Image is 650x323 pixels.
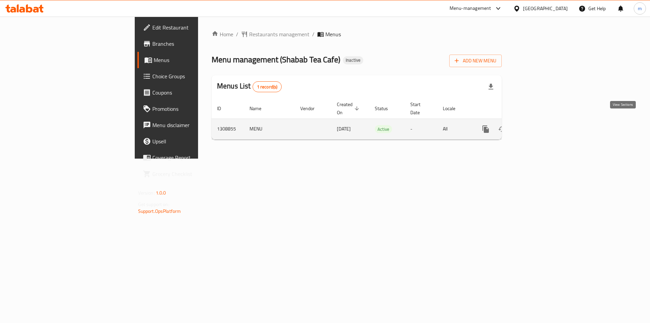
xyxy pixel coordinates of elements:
[443,104,464,113] span: Locale
[375,104,397,113] span: Status
[405,119,437,139] td: -
[244,119,295,139] td: MENU
[156,188,166,197] span: 1.0.0
[523,5,568,12] div: [GEOGRAPHIC_DATA]
[375,125,392,133] span: Active
[152,40,238,48] span: Branches
[137,84,243,101] a: Coupons
[241,30,309,38] a: Restaurants management
[137,117,243,133] a: Menu disclaimer
[137,68,243,84] a: Choice Groups
[152,121,238,129] span: Menu disclaimer
[249,30,309,38] span: Restaurants management
[137,149,243,166] a: Coverage Report
[152,105,238,113] span: Promotions
[472,98,548,119] th: Actions
[212,30,502,38] nav: breadcrumb
[300,104,323,113] span: Vendor
[138,188,155,197] span: Version:
[343,56,363,64] div: Inactive
[337,124,351,133] span: [DATE]
[138,207,181,216] a: Support.OpsPlatform
[212,98,548,140] table: enhanced table
[154,56,238,64] span: Menus
[138,200,169,209] span: Get support on:
[152,137,238,145] span: Upsell
[250,104,270,113] span: Name
[478,121,494,137] button: more
[137,166,243,182] a: Grocery Checklist
[152,154,238,162] span: Coverage Report
[152,72,238,80] span: Choice Groups
[217,104,230,113] span: ID
[212,52,340,67] span: Menu management ( Shabab Tea Cafe )
[137,36,243,52] a: Branches
[152,88,238,97] span: Coupons
[137,19,243,36] a: Edit Restaurant
[253,81,282,92] div: Total records count
[449,55,502,67] button: Add New Menu
[437,119,472,139] td: All
[312,30,315,38] li: /
[137,101,243,117] a: Promotions
[137,133,243,149] a: Upsell
[217,81,282,92] h2: Menus List
[638,5,642,12] span: m
[455,57,496,65] span: Add New Menu
[137,52,243,68] a: Menus
[450,4,491,13] div: Menu-management
[325,30,341,38] span: Menus
[337,100,361,117] span: Created On
[152,170,238,178] span: Grocery Checklist
[253,84,282,90] span: 1 record(s)
[483,79,499,95] div: Export file
[494,121,510,137] button: Change Status
[410,100,429,117] span: Start Date
[343,57,363,63] span: Inactive
[152,23,238,32] span: Edit Restaurant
